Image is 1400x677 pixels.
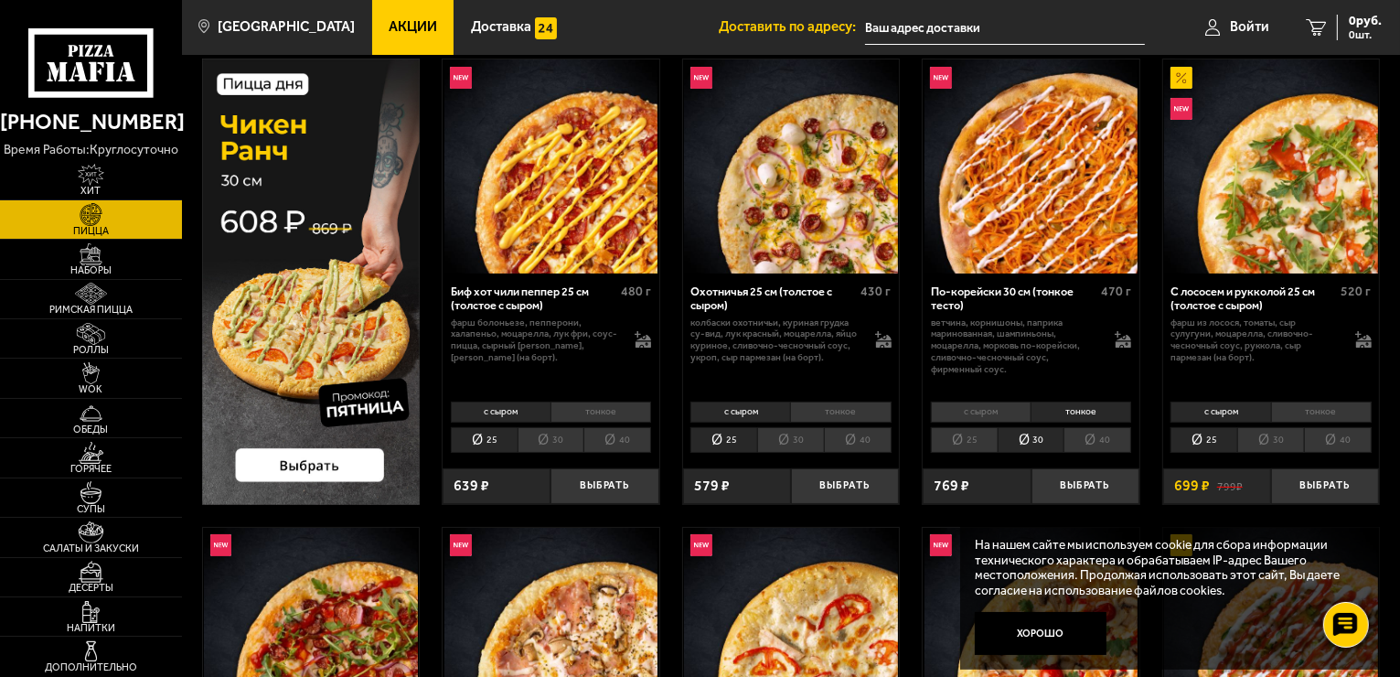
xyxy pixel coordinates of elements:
[930,534,952,556] img: Новинка
[218,20,355,34] span: [GEOGRAPHIC_DATA]
[757,427,824,453] li: 30
[690,402,790,423] li: с сыром
[550,468,658,504] button: Выбрать
[450,67,472,89] img: Новинка
[931,427,998,453] li: 25
[931,402,1031,423] li: с сыром
[451,317,620,364] p: фарш болоньезе, пепперони, халапеньо, моцарелла, лук фри, соус-пицца, сырный [PERSON_NAME], [PERS...
[719,20,865,34] span: Доставить по адресу:
[389,20,437,34] span: Акции
[1271,468,1379,504] button: Выбрать
[1349,29,1382,40] span: 0 шт.
[690,534,712,556] img: Новинка
[931,317,1100,376] p: ветчина, корнишоны, паприка маринованная, шампиньоны, моцарелла, морковь по-корейски, сливочно-че...
[1170,67,1192,89] img: Акционный
[865,11,1145,45] input: Ваш адрес доставки
[454,478,489,493] span: 639 ₽
[684,59,898,274] img: Охотничья 25 см (толстое с сыром)
[1271,402,1372,423] li: тонкое
[998,427,1064,453] li: 30
[550,402,651,423] li: тонкое
[1170,427,1237,453] li: 25
[471,20,531,34] span: Доставка
[1230,20,1269,34] span: Войти
[1237,427,1304,453] li: 30
[1304,427,1372,453] li: 40
[1174,478,1210,493] span: 699 ₽
[790,402,891,423] li: тонкое
[1101,284,1131,299] span: 470 г
[924,59,1138,274] img: По-корейски 30 см (тонкое тесто)
[1170,402,1270,423] li: с сыром
[683,59,900,274] a: НовинкаОхотничья 25 см (толстое с сыром)
[824,427,892,453] li: 40
[690,317,860,364] p: колбаски охотничьи, куриная грудка су-вид, лук красный, моцарелла, яйцо куриное, сливочно-чесночн...
[694,478,730,493] span: 579 ₽
[1063,427,1131,453] li: 40
[861,284,892,299] span: 430 г
[1170,317,1340,364] p: фарш из лосося, томаты, сыр сулугуни, моцарелла, сливочно-чесночный соус, руккола, сыр пармезан (...
[934,478,969,493] span: 769 ₽
[621,284,651,299] span: 480 г
[451,402,550,423] li: с сыром
[690,67,712,89] img: Новинка
[1031,468,1139,504] button: Выбрать
[923,59,1139,274] a: НовинкаПо-корейски 30 см (тонкое тесто)
[975,612,1106,656] button: Хорошо
[1349,15,1382,27] span: 0 руб.
[1217,478,1243,493] s: 799 ₽
[690,427,757,453] li: 25
[1170,98,1192,120] img: Новинка
[444,59,658,274] img: Биф хот чили пеппер 25 см (толстое с сыром)
[791,468,899,504] button: Выбрать
[583,427,651,453] li: 40
[451,285,616,313] div: Биф хот чили пеппер 25 см (толстое с сыром)
[451,427,518,453] li: 25
[690,285,856,313] div: Охотничья 25 см (толстое с сыром)
[518,427,584,453] li: 30
[1031,402,1131,423] li: тонкое
[535,17,557,39] img: 15daf4d41897b9f0e9f617042186c801.svg
[1164,59,1378,274] img: С лососем и рукколой 25 см (толстое с сыром)
[210,534,232,556] img: Новинка
[443,59,659,274] a: НовинкаБиф хот чили пеппер 25 см (толстое с сыром)
[975,537,1354,597] p: На нашем сайте мы используем cookie для сбора информации технического характера и обрабатываем IP...
[931,285,1096,313] div: По-корейски 30 см (тонкое тесто)
[450,534,472,556] img: Новинка
[1170,285,1336,313] div: С лососем и рукколой 25 см (толстое с сыром)
[1163,59,1380,274] a: АкционныйНовинкаС лососем и рукколой 25 см (толстое с сыром)
[1341,284,1372,299] span: 520 г
[930,67,952,89] img: Новинка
